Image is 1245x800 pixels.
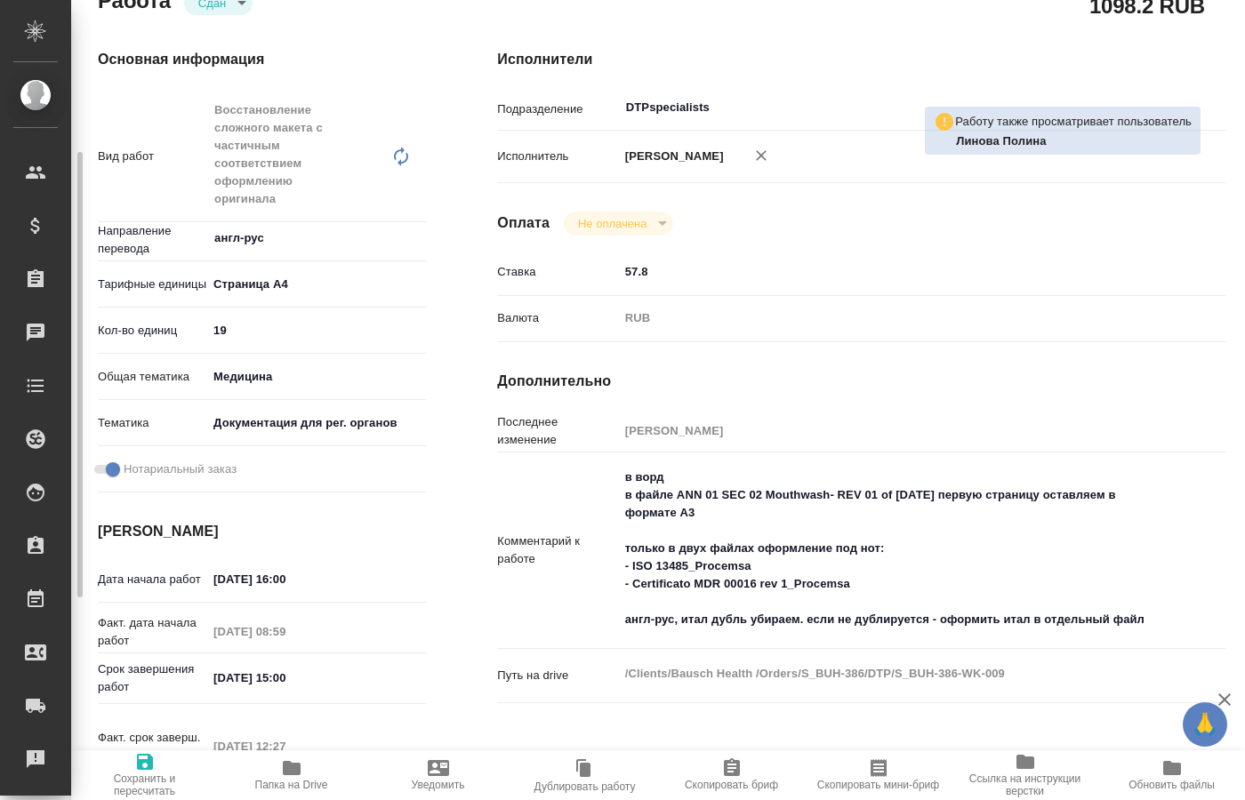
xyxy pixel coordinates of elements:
[98,729,207,764] p: Факт. срок заверш. работ
[412,779,465,791] span: Уведомить
[207,733,363,759] input: Пустое поле
[1190,706,1220,743] span: 🙏
[497,100,618,118] p: Подразделение
[71,750,218,800] button: Сохранить и пересчитать
[497,371,1225,392] h4: Дополнительно
[685,779,778,791] span: Скопировать бриф
[124,460,237,478] span: Нотариальный заказ
[497,532,618,568] p: Комментарий к работе
[98,571,207,588] p: Дата начала работ
[98,614,207,650] p: Факт. дата начала работ
[365,750,511,800] button: Уведомить
[619,303,1165,333] div: RUB
[207,317,426,343] input: ✎ Введи что-нибудь
[98,222,207,258] p: Направление перевода
[1129,779,1215,791] span: Обновить файлы
[952,750,1098,800] button: Ссылка на инструкции верстки
[207,566,363,592] input: ✎ Введи что-нибудь
[98,368,207,386] p: Общая тематика
[207,665,363,691] input: ✎ Введи что-нибудь
[956,132,1192,150] p: Линова Полина
[534,780,636,793] span: Дублировать работу
[207,619,363,644] input: Пустое поле
[742,136,781,175] button: Удалить исполнителя
[497,309,618,327] p: Валюта
[497,148,618,165] p: Исполнитель
[658,750,805,800] button: Скопировать бриф
[619,148,724,165] p: [PERSON_NAME]
[98,148,207,165] p: Вид работ
[817,779,939,791] span: Скопировать мини-бриф
[619,659,1165,689] textarea: /Clients/Bausch Health /Orders/S_BUH-386/DTP/S_BUH-386-WK-009
[1183,702,1227,747] button: 🙏
[218,750,365,800] button: Папка на Drive
[207,269,426,300] div: Страница А4
[962,772,1088,797] span: Ссылка на инструкции верстки
[82,772,207,797] span: Сохранить и пересчитать
[564,212,673,236] div: Сдан
[207,408,426,438] div: Документация для рег. органов
[497,667,618,684] p: Путь на drive
[98,276,207,293] p: Тарифные единицы
[497,263,618,281] p: Ставка
[956,134,1046,148] b: Линова Полина
[1098,750,1245,800] button: Обновить файлы
[497,413,618,449] p: Последнее изменение
[98,322,207,340] p: Кол-во единиц
[619,259,1165,284] input: ✎ Введи что-нибудь
[255,779,328,791] span: Папка на Drive
[497,212,550,234] h4: Оплата
[511,750,658,800] button: Дублировать работу
[497,49,1225,70] h4: Исполнители
[619,418,1165,444] input: Пустое поле
[805,750,952,800] button: Скопировать мини-бриф
[98,49,426,70] h4: Основная информация
[207,362,426,392] div: Медицина
[573,216,652,231] button: Не оплачена
[98,521,426,542] h4: [PERSON_NAME]
[416,236,420,240] button: Open
[1155,106,1159,109] button: Open
[98,414,207,432] p: Тематика
[98,660,207,696] p: Срок завершения работ
[619,462,1165,635] textarea: в ворд в файле ANN 01 SEC 02 Mouthwash- REV 01 of [DATE] первую страницу оставляем в формате А3 т...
